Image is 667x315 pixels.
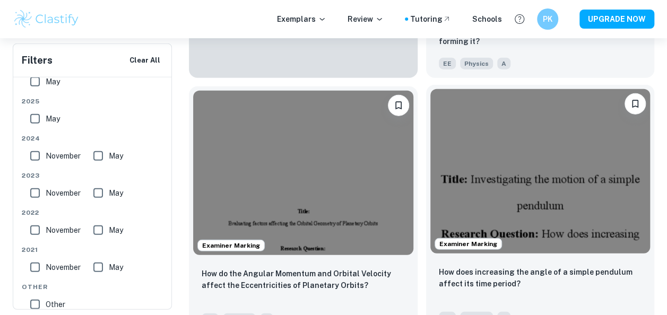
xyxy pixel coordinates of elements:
span: Other [22,282,164,292]
span: Examiner Marking [435,239,501,249]
span: Other [46,299,65,310]
span: May [109,224,123,236]
span: November [46,261,81,273]
p: Review [348,13,384,25]
h6: Filters [22,53,53,68]
p: Exemplars [277,13,326,25]
span: May [109,187,123,199]
span: 2025 [22,97,164,106]
span: 2022 [22,208,164,217]
img: Physics EE example thumbnail: How do the Angular Momentum and Orbital [193,91,413,256]
span: May [46,113,60,125]
button: Bookmark [388,95,409,116]
a: Tutoring [410,13,451,25]
span: May [109,261,123,273]
span: 2023 [22,171,164,180]
span: 2021 [22,245,164,255]
span: November [46,224,81,236]
span: 2024 [22,134,164,143]
span: May [109,150,123,162]
button: Clear All [127,52,163,68]
p: How do the Angular Momentum and Orbital Velocity affect the Eccentricities of Planetary Orbits? [202,268,405,291]
span: November [46,150,81,162]
button: UPGRADE NOW [579,10,654,29]
a: Schools [472,13,502,25]
button: PK [537,8,558,30]
span: A [497,58,510,69]
span: November [46,187,81,199]
button: Help and Feedback [510,10,529,28]
img: Clastify logo [13,8,80,30]
img: Physics EE example thumbnail: How does increasing the angle of a simpl [430,89,651,254]
button: Bookmark [625,93,646,115]
h6: PK [542,13,554,25]
p: How does increasing the angle of a simple pendulum affect its time period? [439,266,642,290]
span: May [46,76,60,87]
span: Physics [460,58,493,69]
span: EE [439,58,456,69]
span: Examiner Marking [198,241,264,250]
